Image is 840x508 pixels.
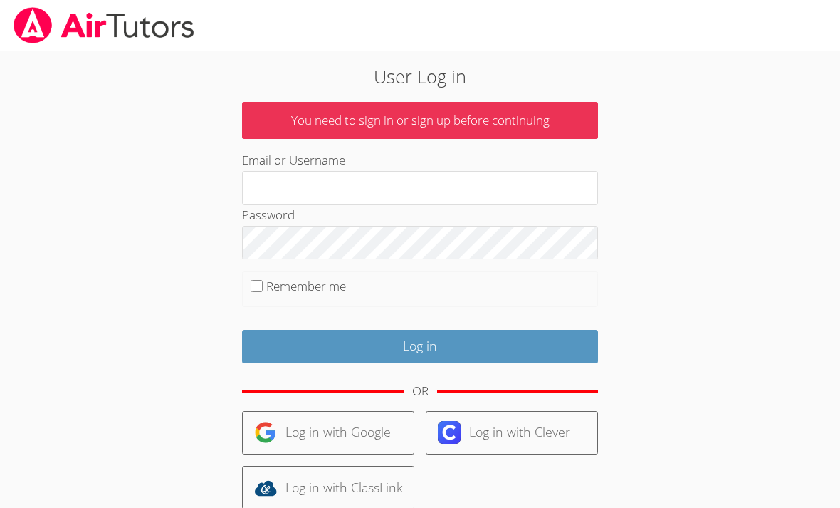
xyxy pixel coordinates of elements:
img: google-logo-50288ca7cdecda66e5e0955fdab243c47b7ad437acaf1139b6f446037453330a.svg [254,421,277,444]
label: Email or Username [242,152,345,168]
h2: User Log in [193,63,646,90]
label: Password [242,207,295,223]
img: classlink-logo-d6bb404cc1216ec64c9a2012d9dc4662098be43eaf13dc465df04b49fa7ab582.svg [254,477,277,499]
a: Log in with Clever [426,411,598,455]
div: OR [412,381,429,402]
a: Log in with Google [242,411,414,455]
img: airtutors_banner-c4298cdbf04f3fff15de1276eac7730deb9818008684d7c2e4769d2f7ddbe033.png [12,7,196,43]
p: You need to sign in or sign up before continuing [242,102,598,140]
img: clever-logo-6eab21bc6e7a338710f1a6ff85c0baf02591cd810cc4098c63d3a4b26e2feb20.svg [438,421,461,444]
label: Remember me [266,278,346,294]
input: Log in [242,330,598,363]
